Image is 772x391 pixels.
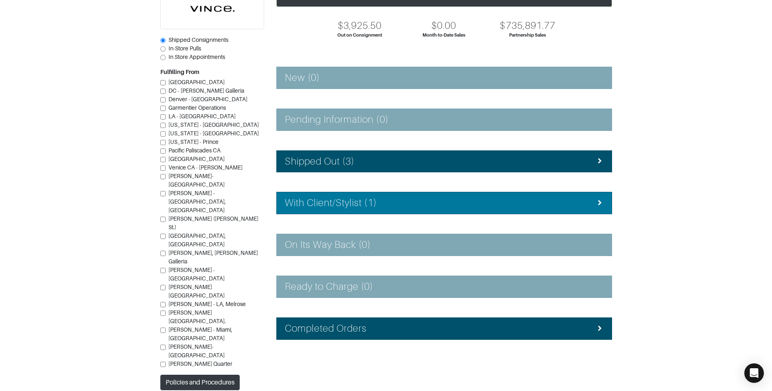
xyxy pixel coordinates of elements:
input: [PERSON_NAME]-[GEOGRAPHIC_DATA] [160,174,166,179]
span: Pacific Paliscades CA [168,147,221,154]
span: Venice CA - [PERSON_NAME] [168,164,243,171]
input: [US_STATE] - Prince [160,140,166,145]
input: In-Store Pulls [160,46,166,52]
input: [PERSON_NAME] Quarter [160,362,166,367]
span: [PERSON_NAME] - [GEOGRAPHIC_DATA], [GEOGRAPHIC_DATA] [168,190,226,213]
input: [PERSON_NAME][GEOGRAPHIC_DATA] [160,285,166,290]
div: $3,925.50 [338,20,382,32]
span: In-Store Pulls [168,45,201,52]
div: $0.00 [431,20,456,32]
input: [PERSON_NAME][GEOGRAPHIC_DATA]. [160,311,166,316]
span: [US_STATE] - [GEOGRAPHIC_DATA] [168,130,259,137]
input: DC - [PERSON_NAME] Galleria [160,89,166,94]
input: [PERSON_NAME] - LA, Melrose [160,302,166,307]
input: [PERSON_NAME]- [GEOGRAPHIC_DATA] [160,345,166,350]
input: [PERSON_NAME] ([PERSON_NAME] St.) [160,217,166,222]
input: [PERSON_NAME] - [GEOGRAPHIC_DATA] [160,268,166,273]
input: [GEOGRAPHIC_DATA] [160,157,166,162]
div: Open Intercom Messenger [744,363,764,383]
h4: Ready to Charge (0) [285,281,374,293]
span: [PERSON_NAME]-[GEOGRAPHIC_DATA] [168,173,225,188]
span: [GEOGRAPHIC_DATA], [GEOGRAPHIC_DATA] [168,232,226,248]
h4: Pending Information (0) [285,114,389,126]
input: [GEOGRAPHIC_DATA] [160,80,166,85]
span: [GEOGRAPHIC_DATA] [168,79,225,85]
button: Policies and Procedures [160,375,240,390]
h4: Shipped Out (3) [285,156,355,167]
span: [US_STATE] - Prince [168,139,219,145]
span: In Store Appointments [168,54,225,60]
span: [PERSON_NAME] - Miami, [GEOGRAPHIC_DATA] [168,326,232,341]
input: Venice CA - [PERSON_NAME] [160,165,166,171]
div: Partnership Sales [509,32,546,39]
span: [PERSON_NAME] - LA, Melrose [168,301,246,307]
span: [PERSON_NAME]- [GEOGRAPHIC_DATA] [168,343,225,358]
span: LA - [GEOGRAPHIC_DATA] [168,113,236,119]
div: Out on Consignment [337,32,382,39]
span: Denver - [GEOGRAPHIC_DATA] [168,96,247,102]
input: In Store Appointments [160,55,166,60]
input: [GEOGRAPHIC_DATA], [GEOGRAPHIC_DATA] [160,234,166,239]
span: [PERSON_NAME] ([PERSON_NAME] St.) [168,215,258,230]
h4: Completed Orders [285,323,367,335]
span: [US_STATE] - [GEOGRAPHIC_DATA] [168,122,259,128]
span: DC - [PERSON_NAME] Galleria [168,87,244,94]
span: [PERSON_NAME][GEOGRAPHIC_DATA]. [168,309,226,324]
input: Shipped Consignments [160,38,166,43]
input: LA - [GEOGRAPHIC_DATA] [160,114,166,119]
h4: New (0) [285,72,320,84]
span: [GEOGRAPHIC_DATA] [168,156,225,162]
input: Pacific Paliscades CA [160,148,166,154]
h4: With Client/Stylist (1) [285,197,377,209]
input: Garmentier Operations [160,106,166,111]
span: Shipped Consignments [168,37,228,43]
input: [PERSON_NAME] - [GEOGRAPHIC_DATA], [GEOGRAPHIC_DATA] [160,191,166,196]
span: [PERSON_NAME], [PERSON_NAME] Galleria [168,250,258,265]
div: Month-to-Date Sales [422,32,466,39]
div: $735,891.77 [500,20,555,32]
label: Fulfilling From [160,68,199,76]
span: [PERSON_NAME] Quarter [168,361,232,367]
input: [US_STATE] - [GEOGRAPHIC_DATA] [160,123,166,128]
input: Denver - [GEOGRAPHIC_DATA] [160,97,166,102]
span: [PERSON_NAME][GEOGRAPHIC_DATA] [168,284,225,299]
span: [PERSON_NAME] - [GEOGRAPHIC_DATA] [168,267,225,282]
span: Garmentier Operations [168,104,226,111]
h4: On Its Way Back (0) [285,239,371,251]
input: [PERSON_NAME], [PERSON_NAME] Galleria [160,251,166,256]
input: [PERSON_NAME] - Miami, [GEOGRAPHIC_DATA] [160,328,166,333]
input: [US_STATE] - [GEOGRAPHIC_DATA] [160,131,166,137]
